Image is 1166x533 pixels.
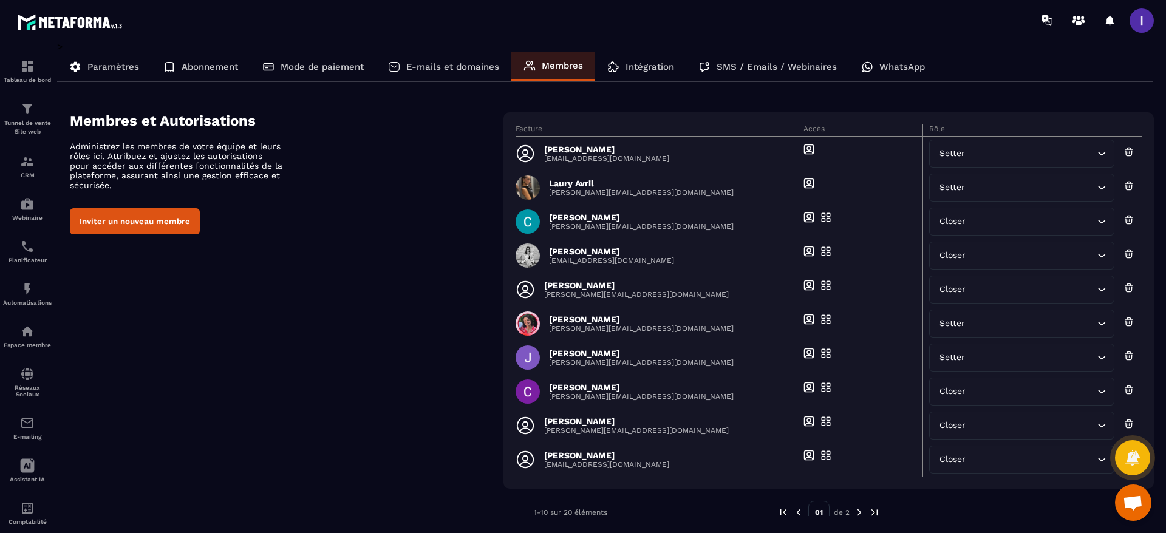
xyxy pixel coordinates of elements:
[3,230,52,273] a: schedulerschedulerPlanificateur
[20,239,35,254] img: scheduler
[854,507,865,518] img: next
[969,249,1094,262] input: Search for option
[3,384,52,398] p: Réseaux Sociaux
[20,197,35,211] img: automations
[968,147,1094,160] input: Search for option
[834,508,850,517] p: de 2
[937,283,969,296] span: Closer
[3,214,52,221] p: Webinaire
[70,208,200,234] button: Inviter un nouveau membre
[20,324,35,339] img: automations
[549,246,674,256] p: [PERSON_NAME]
[937,351,968,364] span: Setter
[549,382,734,392] p: [PERSON_NAME]
[808,501,830,524] p: 01
[20,367,35,381] img: social-network
[544,426,729,435] p: [PERSON_NAME][EMAIL_ADDRESS][DOMAIN_NAME]
[20,101,35,116] img: formation
[929,412,1114,440] div: Search for option
[544,290,729,299] p: [PERSON_NAME][EMAIL_ADDRESS][DOMAIN_NAME]
[797,124,922,137] th: Accès
[3,433,52,440] p: E-mailing
[549,212,734,222] p: [PERSON_NAME]
[937,249,969,262] span: Closer
[929,276,1114,304] div: Search for option
[20,501,35,515] img: accountant
[3,407,52,449] a: emailemailE-mailing
[549,324,734,333] p: [PERSON_NAME][EMAIL_ADDRESS][DOMAIN_NAME]
[937,453,969,466] span: Closer
[929,446,1114,474] div: Search for option
[968,181,1094,194] input: Search for option
[3,119,52,136] p: Tunnel de vente Site web
[70,141,282,190] p: Administrez les membres de votre équipe et leurs rôles ici. Attribuez et ajustez les autorisation...
[717,61,837,72] p: SMS / Emails / Webinaires
[544,280,729,290] p: [PERSON_NAME]
[20,416,35,430] img: email
[516,124,797,137] th: Facture
[879,61,925,72] p: WhatsApp
[3,476,52,483] p: Assistant IA
[549,314,734,324] p: [PERSON_NAME]
[20,154,35,169] img: formation
[3,518,52,525] p: Comptabilité
[549,392,734,401] p: [PERSON_NAME][EMAIL_ADDRESS][DOMAIN_NAME]
[3,358,52,407] a: social-networksocial-networkRéseaux Sociaux
[87,61,139,72] p: Paramètres
[969,385,1094,398] input: Search for option
[542,60,583,71] p: Membres
[3,299,52,306] p: Automatisations
[549,256,674,265] p: [EMAIL_ADDRESS][DOMAIN_NAME]
[929,174,1114,202] div: Search for option
[549,188,734,197] p: [PERSON_NAME][EMAIL_ADDRESS][DOMAIN_NAME]
[281,61,364,72] p: Mode de paiement
[534,508,607,517] p: 1-10 sur 20 éléments
[549,358,734,367] p: [PERSON_NAME][EMAIL_ADDRESS][DOMAIN_NAME]
[626,61,674,72] p: Intégration
[406,61,499,72] p: E-mails et domaines
[778,507,789,518] img: prev
[869,507,880,518] img: next
[3,172,52,178] p: CRM
[937,385,969,398] span: Closer
[549,222,734,231] p: [PERSON_NAME][EMAIL_ADDRESS][DOMAIN_NAME]
[3,188,52,230] a: automationsautomationsWebinaire
[549,178,734,188] p: Laury Avril
[937,181,968,194] span: Setter
[3,315,52,358] a: automationsautomationsEspace membre
[17,11,126,33] img: logo
[937,147,968,160] span: Setter
[969,215,1094,228] input: Search for option
[70,112,503,129] h4: Membres et Autorisations
[544,450,669,460] p: [PERSON_NAME]
[3,257,52,263] p: Planificateur
[793,507,804,518] img: prev
[3,50,52,92] a: formationformationTableau de bord
[3,342,52,348] p: Espace membre
[929,344,1114,372] div: Search for option
[544,154,669,163] p: [EMAIL_ADDRESS][DOMAIN_NAME]
[3,145,52,188] a: formationformationCRM
[969,453,1094,466] input: Search for option
[929,140,1114,168] div: Search for option
[3,76,52,83] p: Tableau de bord
[3,449,52,492] a: Assistant IA
[20,282,35,296] img: automations
[929,310,1114,338] div: Search for option
[929,242,1114,270] div: Search for option
[922,124,1142,137] th: Rôle
[937,317,968,330] span: Setter
[544,144,669,154] p: [PERSON_NAME]
[20,59,35,73] img: formation
[544,460,669,469] p: [EMAIL_ADDRESS][DOMAIN_NAME]
[544,416,729,426] p: [PERSON_NAME]
[969,283,1094,296] input: Search for option
[1115,484,1151,521] div: Ouvrir le chat
[937,215,969,228] span: Closer
[929,378,1114,406] div: Search for option
[3,92,52,145] a: formationformationTunnel de vente Site web
[182,61,238,72] p: Abonnement
[969,419,1094,432] input: Search for option
[549,348,734,358] p: [PERSON_NAME]
[968,351,1094,364] input: Search for option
